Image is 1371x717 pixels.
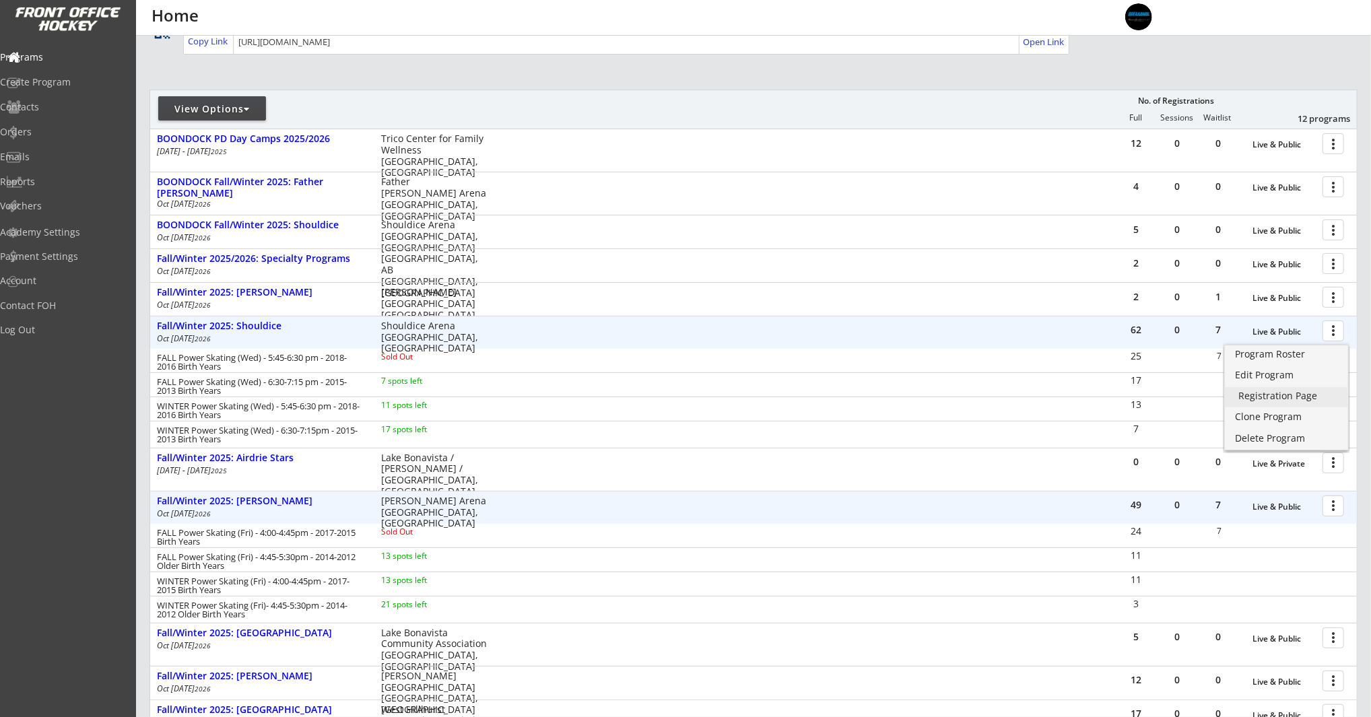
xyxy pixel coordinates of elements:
[1116,575,1156,584] div: 11
[195,233,211,242] em: 2026
[158,102,266,116] div: View Options
[381,320,487,354] div: Shouldice Arena [GEOGRAPHIC_DATA], [GEOGRAPHIC_DATA]
[157,320,367,332] div: Fall/Winter 2025: Shouldice
[157,426,363,444] div: WINTER Power Skating (Wed) - 6:30-7:15pm - 2015-2013 Birth Years
[157,528,363,546] div: FALL Power Skating (Fri) - 4:00-4:45pm - 2017-2015 Birth Years
[1323,496,1344,516] button: more_vert
[1116,632,1156,642] div: 5
[381,377,468,385] div: 7 spots left
[195,199,211,209] em: 2026
[1157,182,1197,191] div: 0
[1252,140,1316,149] div: Live & Public
[1252,677,1316,687] div: Live & Public
[195,641,211,650] em: 2026
[1198,457,1238,467] div: 0
[1225,387,1348,407] a: Registration Page
[157,496,367,507] div: Fall/Winter 2025: [PERSON_NAME]
[1116,182,1156,191] div: 4
[1116,292,1156,302] div: 2
[1198,325,1238,335] div: 7
[1199,352,1239,360] div: 7
[157,378,363,395] div: FALL Power Skating (Wed) - 6:30-7:15 pm - 2015-2013 Birth Years
[1199,527,1239,535] div: 7
[1157,500,1197,510] div: 0
[157,267,363,275] div: Oct [DATE]
[381,627,487,673] div: Lake Bonavista Community Association [GEOGRAPHIC_DATA], [GEOGRAPHIC_DATA]
[381,287,487,332] div: [PERSON_NAME][GEOGRAPHIC_DATA] [GEOGRAPHIC_DATA], [GEOGRAPHIC_DATA]
[157,577,363,594] div: WINTER Power Skating (Fri) - 4:00-4:45pm - 2017-2015 Birth Years
[211,466,227,475] em: 2025
[1198,500,1238,510] div: 7
[157,467,363,475] div: [DATE] - [DATE]
[1252,459,1316,469] div: Live & Private
[1116,500,1156,510] div: 49
[1198,225,1238,234] div: 0
[195,684,211,693] em: 2026
[157,452,367,464] div: Fall/Winter 2025: Airdrie Stars
[188,35,230,47] div: Copy Link
[1252,260,1316,269] div: Live & Public
[381,425,468,434] div: 17 spots left
[157,402,363,419] div: WINTER Power Skating (Wed) - 5:45-6:30 pm - 2018-2016 Birth Years
[1323,320,1344,341] button: more_vert
[1252,294,1316,303] div: Live & Public
[1116,599,1156,609] div: 3
[1157,457,1197,467] div: 0
[157,287,367,298] div: Fall/Winter 2025: [PERSON_NAME]
[157,510,363,518] div: Oct [DATE]
[1157,225,1197,234] div: 0
[381,219,487,253] div: Shouldice Arena [GEOGRAPHIC_DATA], [GEOGRAPHIC_DATA]
[381,528,468,536] div: Sold Out
[1157,675,1197,685] div: 0
[1157,632,1197,642] div: 0
[1116,526,1156,536] div: 24
[157,704,367,716] div: Fall/Winter 2025: [GEOGRAPHIC_DATA]
[381,496,487,529] div: [PERSON_NAME] Arena [GEOGRAPHIC_DATA], [GEOGRAPHIC_DATA]
[1235,349,1338,359] div: Program Roster
[1323,253,1344,274] button: more_vert
[1198,292,1238,302] div: 1
[157,200,363,208] div: Oct [DATE]
[381,576,468,584] div: 13 spots left
[1252,183,1316,193] div: Live & Public
[1238,391,1335,401] div: Registration Page
[157,353,363,371] div: FALL Power Skating (Wed) - 5:45-6:30 pm - 2018-2016 Birth Years
[381,552,468,560] div: 13 spots left
[157,147,363,156] div: [DATE] - [DATE]
[381,133,487,178] div: Trico Center for Family Wellness [GEOGRAPHIC_DATA], [GEOGRAPHIC_DATA]
[1116,457,1156,467] div: 0
[1252,502,1316,512] div: Live & Public
[195,267,211,276] em: 2026
[1116,400,1156,409] div: 13
[1116,376,1156,385] div: 17
[1116,259,1156,268] div: 2
[157,301,363,309] div: Oct [DATE]
[1023,32,1065,51] a: Open Link
[157,671,367,682] div: Fall/Winter 2025: [PERSON_NAME]
[1157,113,1197,123] div: Sessions
[381,353,468,361] div: Sold Out
[1252,327,1316,337] div: Live & Public
[381,253,487,298] div: [GEOGRAPHIC_DATA], AB [GEOGRAPHIC_DATA], [GEOGRAPHIC_DATA]
[1116,113,1156,123] div: Full
[157,642,363,650] div: Oct [DATE]
[381,401,468,409] div: 11 spots left
[1116,225,1156,234] div: 5
[1116,675,1156,685] div: 12
[1116,139,1156,148] div: 12
[1235,370,1338,380] div: Edit Program
[1116,551,1156,560] div: 11
[157,176,367,199] div: BOONDOCK Fall/Winter 2025: Father [PERSON_NAME]
[381,601,468,609] div: 21 spots left
[1023,36,1065,48] div: Open Link
[157,253,367,265] div: Fall/Winter 2025/2026: Specialty Programs
[1280,112,1350,125] div: 12 programs
[1323,627,1344,648] button: more_vert
[1157,259,1197,268] div: 0
[1235,434,1338,443] div: Delete Program
[1252,634,1316,644] div: Live & Public
[1252,226,1316,236] div: Live & Public
[381,452,487,498] div: Lake Bonavista / [PERSON_NAME] / [GEOGRAPHIC_DATA], [GEOGRAPHIC_DATA]
[157,627,367,639] div: Fall/Winter 2025: [GEOGRAPHIC_DATA]
[1235,412,1338,421] div: Clone Program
